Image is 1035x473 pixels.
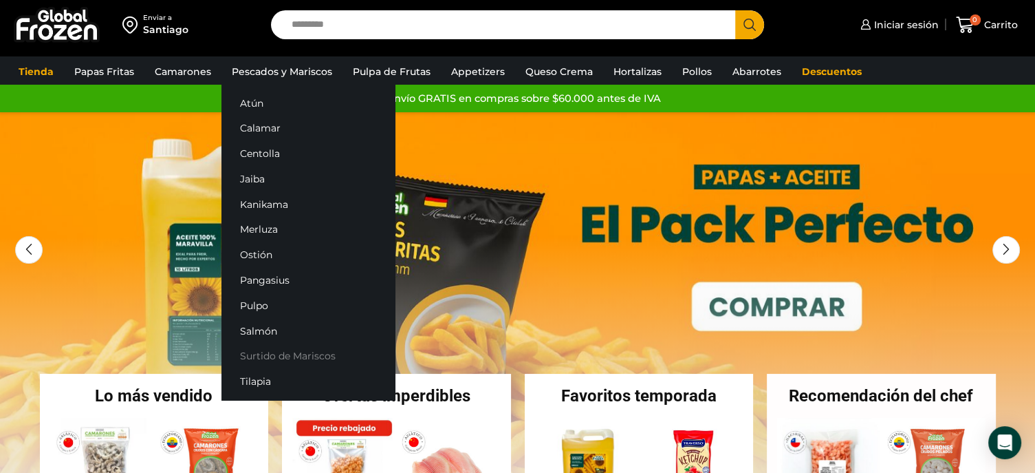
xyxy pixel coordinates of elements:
[795,59,869,85] a: Descuentos
[221,90,395,116] a: Atún
[346,59,437,85] a: Pulpa de Frutas
[767,388,996,404] h2: Recomendación del chef
[143,23,188,36] div: Santiago
[221,217,395,242] a: Merluza
[992,236,1020,264] div: Next slide
[67,59,141,85] a: Papas Fritas
[735,10,764,39] button: Search button
[952,9,1021,41] a: 0 Carrito
[12,59,61,85] a: Tienda
[988,426,1021,459] div: Open Intercom Messenger
[221,268,395,293] a: Pangasius
[122,13,143,36] img: address-field-icon.svg
[225,59,339,85] a: Pescados y Mariscos
[221,191,395,217] a: Kanikama
[726,59,788,85] a: Abarrotes
[871,18,939,32] span: Iniciar sesión
[15,236,43,264] div: Previous slide
[525,388,754,404] h2: Favoritos temporada
[221,293,395,318] a: Pulpo
[221,141,395,167] a: Centolla
[221,369,395,395] a: Tilapia
[675,59,719,85] a: Pollos
[221,167,395,192] a: Jaiba
[148,59,218,85] a: Camarones
[519,59,600,85] a: Queso Crema
[282,388,511,404] h2: Ofertas imperdibles
[970,14,981,25] span: 0
[444,59,512,85] a: Appetizers
[221,344,395,369] a: Surtido de Mariscos
[221,242,395,268] a: Ostión
[607,59,668,85] a: Hortalizas
[981,18,1018,32] span: Carrito
[221,116,395,141] a: Calamar
[40,388,269,404] h2: Lo más vendido
[221,318,395,344] a: Salmón
[143,13,188,23] div: Enviar a
[857,11,939,39] a: Iniciar sesión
